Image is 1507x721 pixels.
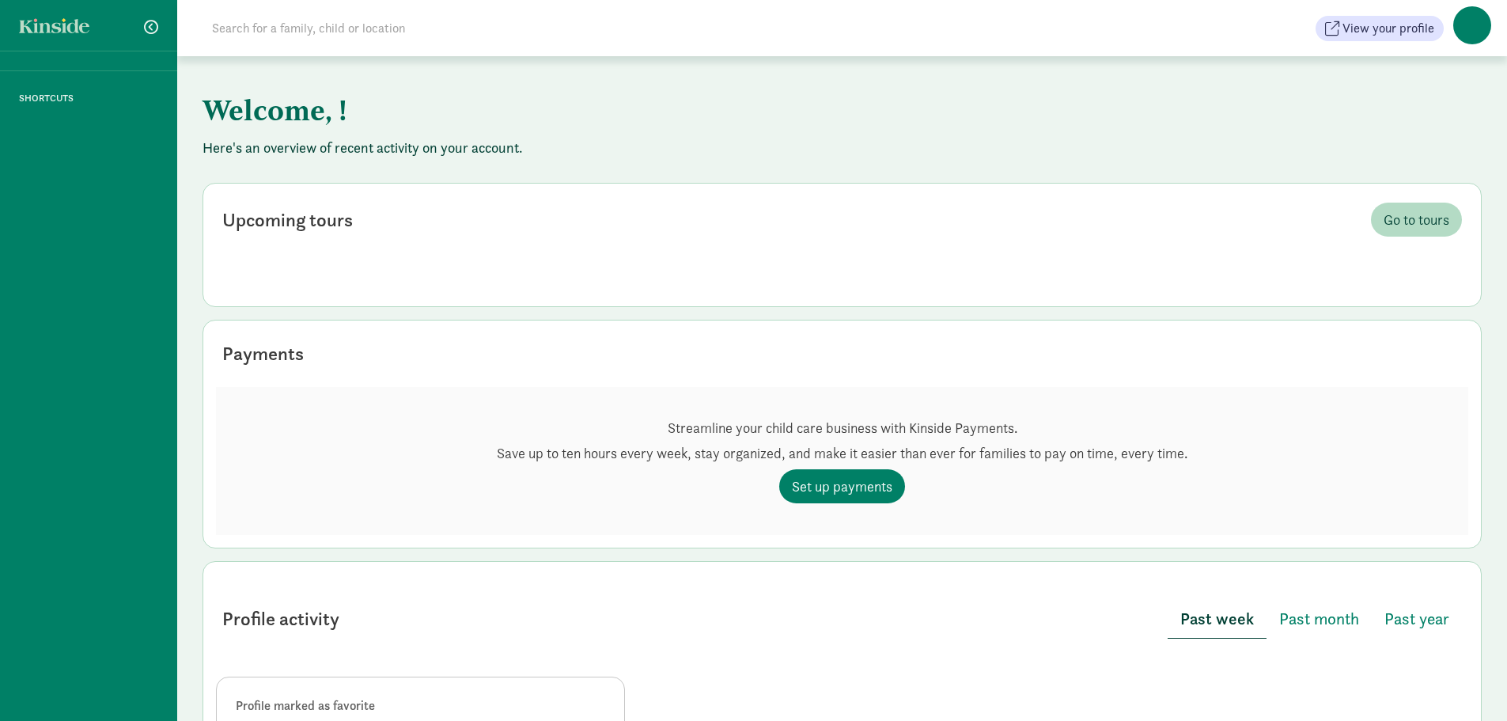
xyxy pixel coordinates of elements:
span: Go to tours [1384,209,1449,230]
p: Save up to ten hours every week, stay organized, and make it easier than ever for families to pay... [497,444,1187,463]
button: Past month [1267,600,1372,638]
div: Upcoming tours [222,206,353,234]
input: Search for a family, child or location [203,13,646,44]
p: Here's an overview of recent activity on your account. [203,139,1482,157]
a: Go to tours [1371,203,1462,237]
h1: Welcome, ! [203,82,986,139]
a: Set up payments [779,469,905,503]
button: Past year [1372,600,1462,638]
p: Streamline your child care business with Kinside Payments. [497,419,1187,438]
span: View your profile [1342,19,1434,38]
span: Set up payments [792,476,892,497]
div: Profile marked as favorite [236,696,605,715]
button: Past week [1168,600,1267,639]
span: Past year [1384,606,1449,632]
span: Past week [1180,606,1254,632]
span: Past month [1279,606,1359,632]
div: Profile activity [222,605,339,633]
div: Payments [222,340,304,368]
button: View your profile [1316,16,1444,41]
